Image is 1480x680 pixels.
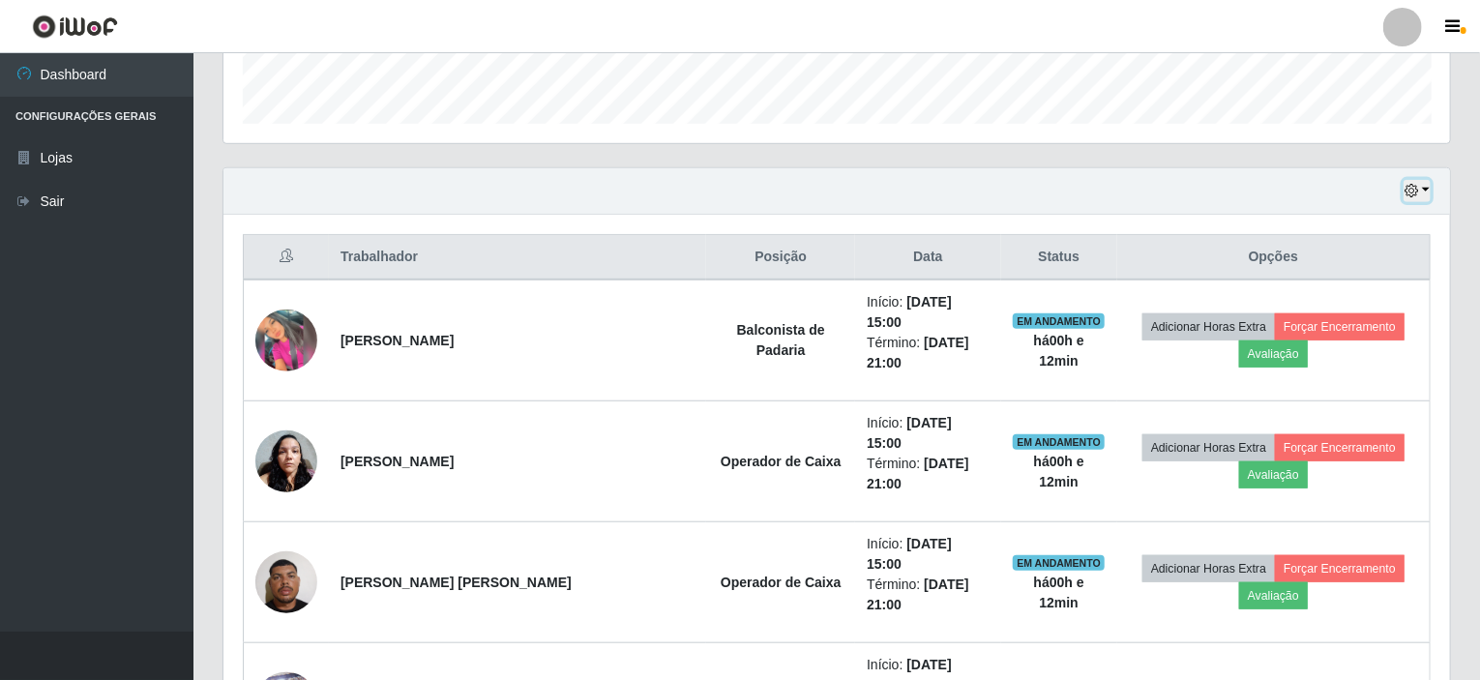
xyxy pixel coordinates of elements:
[721,575,842,590] strong: Operador de Caixa
[867,534,989,575] li: Início:
[340,575,572,590] strong: [PERSON_NAME] [PERSON_NAME]
[1034,333,1084,369] strong: há 00 h e 12 min
[32,15,118,39] img: CoreUI Logo
[1239,340,1308,368] button: Avaliação
[706,235,855,281] th: Posição
[1142,555,1275,582] button: Adicionar Horas Extra
[1117,235,1431,281] th: Opções
[340,333,454,348] strong: [PERSON_NAME]
[721,454,842,469] strong: Operador de Caixa
[1275,313,1405,340] button: Forçar Encerramento
[855,235,1000,281] th: Data
[1034,454,1084,489] strong: há 00 h e 12 min
[1239,582,1308,609] button: Avaliação
[255,310,317,371] img: 1715215500875.jpeg
[255,420,317,502] img: 1714848493564.jpeg
[1013,313,1105,329] span: EM ANDAMENTO
[867,333,989,373] li: Término:
[737,322,825,358] strong: Balconista de Padaria
[1013,434,1105,450] span: EM ANDAMENTO
[1275,555,1405,582] button: Forçar Encerramento
[867,294,952,330] time: [DATE] 15:00
[1013,555,1105,571] span: EM ANDAMENTO
[1034,575,1084,610] strong: há 00 h e 12 min
[340,454,454,469] strong: [PERSON_NAME]
[867,536,952,572] time: [DATE] 15:00
[255,541,317,623] img: 1744328731304.jpeg
[867,415,952,451] time: [DATE] 15:00
[1239,461,1308,488] button: Avaliação
[1001,235,1117,281] th: Status
[867,575,989,615] li: Término:
[1275,434,1405,461] button: Forçar Encerramento
[1142,313,1275,340] button: Adicionar Horas Extra
[329,235,706,281] th: Trabalhador
[1142,434,1275,461] button: Adicionar Horas Extra
[867,413,989,454] li: Início:
[867,292,989,333] li: Início:
[867,454,989,494] li: Término:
